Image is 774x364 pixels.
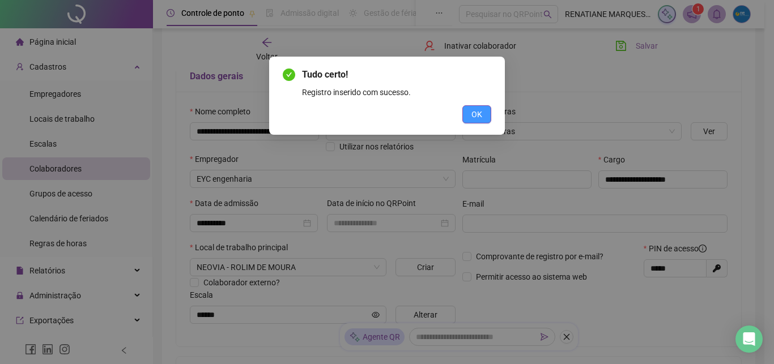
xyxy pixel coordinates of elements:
div: Open Intercom Messenger [735,326,763,353]
span: Registro inserido com sucesso. [302,88,411,97]
span: check-circle [283,68,295,81]
span: OK [471,108,482,121]
span: Tudo certo! [302,69,348,80]
button: OK [462,105,491,123]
